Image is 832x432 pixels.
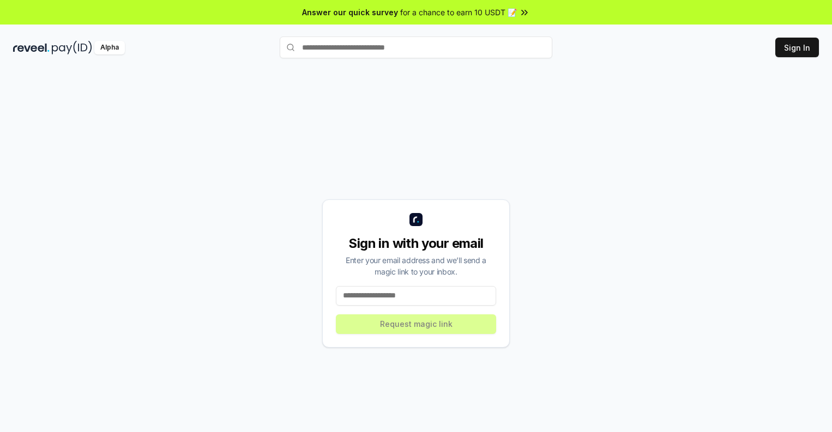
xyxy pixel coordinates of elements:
[302,7,398,18] span: Answer our quick survey
[336,254,496,277] div: Enter your email address and we’ll send a magic link to your inbox.
[336,235,496,252] div: Sign in with your email
[13,41,50,54] img: reveel_dark
[775,38,819,57] button: Sign In
[400,7,517,18] span: for a chance to earn 10 USDT 📝
[409,213,423,226] img: logo_small
[52,41,92,54] img: pay_id
[94,41,125,54] div: Alpha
